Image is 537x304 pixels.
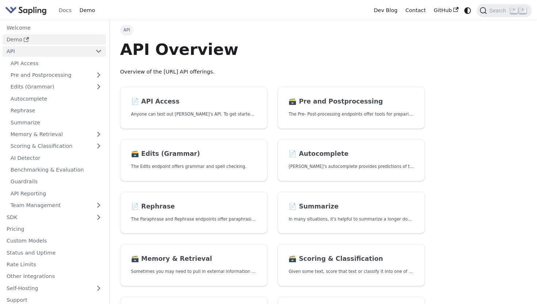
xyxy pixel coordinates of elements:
[289,268,414,275] p: Given some text, score that text or classify it into one of a set of pre-specified categories.
[7,200,106,211] a: Team Management
[289,216,414,223] p: In many situations, it's helpful to summarize a longer document into a shorter, more easily diges...
[7,176,106,187] a: Guardrails
[7,58,106,68] a: API Access
[131,163,256,170] p: The Edits endpoint offers grammar and spell checking.
[91,46,106,57] button: Collapse sidebar category 'API'
[289,111,414,118] p: The Pre- Post-processing endpoints offer tools for preparing your text data for ingestation as we...
[7,129,106,140] a: Memory & Retrieval
[131,98,256,106] h2: API Access
[462,5,473,16] button: Switch between dark and light mode (currently system mode)
[3,34,106,45] a: Demo
[289,150,414,158] h2: Autocomplete
[401,5,430,16] a: Contact
[7,165,106,175] a: Benchmarking & Evaluation
[487,8,510,14] span: Search
[278,192,425,234] a: 📄️ SummarizeIn many situations, it's helpful to summarize a longer document into a shorter, more ...
[91,212,106,222] button: Expand sidebar category 'SDK'
[76,5,99,16] a: Demo
[131,268,256,275] p: Sometimes you may need to pull in external information that doesn't fit in the context size of an...
[131,255,256,263] h2: Memory & Retrieval
[278,244,425,286] a: 🗃️ Scoring & ClassificationGiven some text, score that text or classify it into one of a set of p...
[510,7,518,14] kbd: ⌘
[7,93,106,104] a: Autocomplete
[3,236,106,246] a: Custom Models
[3,247,106,258] a: Status and Uptime
[7,188,106,199] a: API Reporting
[3,46,91,57] a: API
[430,5,462,16] a: GitHub
[7,141,106,151] a: Scoring & Classification
[3,259,106,270] a: Rate Limits
[131,111,256,118] p: Anyone can test out Sapling's API. To get started with the API, simply:
[477,4,532,17] button: Search (Command+K)
[3,212,91,222] a: SDK
[3,271,106,282] a: Other Integrations
[120,68,425,76] p: Overview of the [URL] API offerings.
[519,7,526,14] kbd: K
[289,163,414,170] p: Sapling's autocomplete provides predictions of the next few characters or words
[278,139,425,181] a: 📄️ Autocomplete[PERSON_NAME]'s autocomplete provides predictions of the next few characters or words
[120,87,267,129] a: 📄️ API AccessAnyone can test out [PERSON_NAME]'s API. To get started with the API, simply:
[370,5,401,16] a: Dev Blog
[278,87,425,129] a: 🗃️ Pre and PostprocessingThe Pre- Post-processing endpoints offer tools for preparing your text d...
[131,216,256,223] p: The Paraphrase and Rephrase endpoints offer paraphrasing for particular styles.
[55,5,76,16] a: Docs
[120,25,134,35] span: API
[289,98,414,106] h2: Pre and Postprocessing
[5,5,47,16] img: Sapling.ai
[289,203,414,211] h2: Summarize
[120,192,267,234] a: 📄️ RephraseThe Paraphrase and Rephrase endpoints offer paraphrasing for particular styles.
[5,5,49,16] a: Sapling.ai
[131,150,256,158] h2: Edits (Grammar)
[7,82,106,92] a: Edits (Grammar)
[120,40,425,59] h1: API Overview
[3,283,106,293] a: Self-Hosting
[7,153,106,163] a: AI Detector
[7,70,106,80] a: Pre and Postprocessing
[3,22,106,33] a: Welcome
[289,255,414,263] h2: Scoring & Classification
[131,203,256,211] h2: Rephrase
[120,244,267,286] a: 🗃️ Memory & RetrievalSometimes you may need to pull in external information that doesn't fit in t...
[120,139,267,181] a: 🗃️ Edits (Grammar)The Edits endpoint offers grammar and spell checking.
[120,25,425,35] nav: Breadcrumbs
[3,224,106,234] a: Pricing
[7,117,106,128] a: Summarize
[7,105,106,116] a: Rephrase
